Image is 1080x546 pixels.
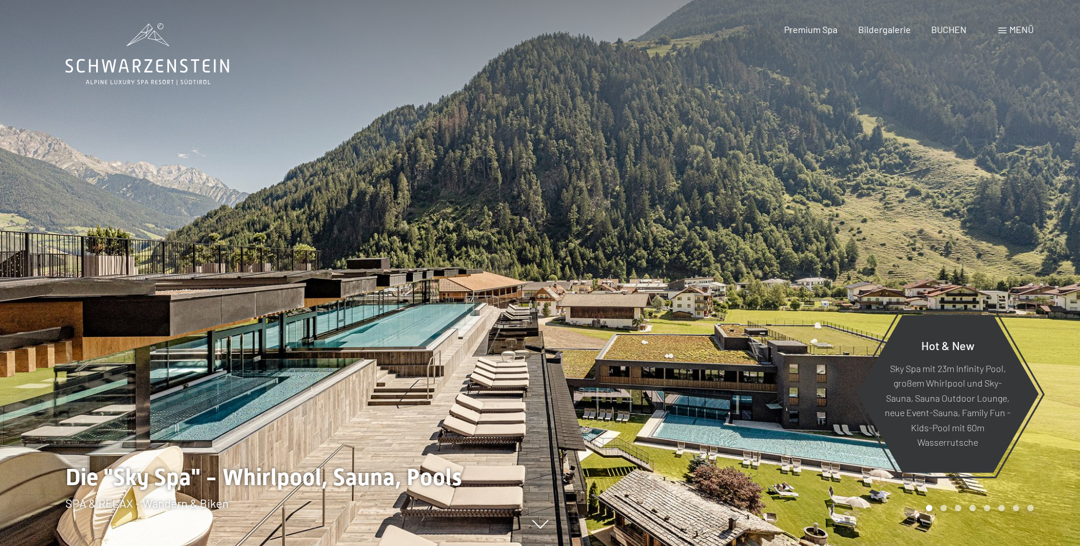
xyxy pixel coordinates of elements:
div: Carousel Page 8 [1027,505,1034,511]
span: Hot & New [921,338,975,352]
a: BUCHEN [931,24,966,35]
div: Carousel Pagination [922,505,1034,511]
p: Sky Spa mit 23m Infinity Pool, großem Whirlpool und Sky-Sauna, Sauna Outdoor Lounge, neue Event-S... [885,361,1011,450]
div: Carousel Page 1 (Current Slide) [926,505,932,511]
div: Carousel Page 2 [940,505,947,511]
div: Carousel Page 6 [998,505,1005,511]
a: Hot & New Sky Spa mit 23m Infinity Pool, großem Whirlpool und Sky-Sauna, Sauna Outdoor Lounge, ne... [856,314,1039,474]
div: Carousel Page 5 [984,505,990,511]
div: Carousel Page 3 [955,505,961,511]
div: Carousel Page 7 [1013,505,1019,511]
div: Carousel Page 4 [969,505,976,511]
a: Bildergalerie [858,24,911,35]
span: Menü [1009,24,1034,35]
a: Premium Spa [784,24,837,35]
